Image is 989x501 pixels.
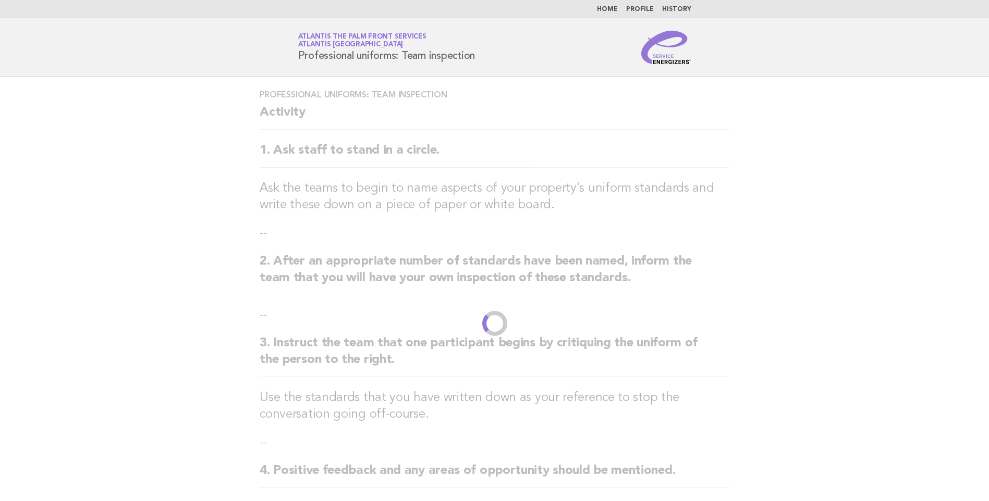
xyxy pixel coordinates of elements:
h1: Professional uniforms: Team inspection [298,34,475,61]
h3: Ask the teams to begin to name aspects of your property's uniform standards and write these down ... [260,180,729,214]
h2: 1. Ask staff to stand in a circle. [260,142,729,168]
h2: 4. Positive feedback and any areas of opportunity should be mentioned. [260,462,729,488]
h2: Activity [260,104,729,130]
a: History [662,6,691,12]
img: Service Energizers [641,31,691,64]
p: -- [260,226,729,241]
h2: 2. After an appropriate number of standards have been named, inform the team that you will have y... [260,253,729,295]
span: Atlantis [GEOGRAPHIC_DATA] [298,42,404,48]
h3: Professional uniforms: Team inspection [260,90,729,100]
a: Profile [626,6,654,12]
h2: 3. Instruct the team that one participant begins by critiquing the uniform of the person to the r... [260,335,729,377]
h3: Use the standards that you have written down as your reference to stop the conversation going off... [260,390,729,423]
a: Atlantis The Palm Front ServicesAtlantis [GEOGRAPHIC_DATA] [298,33,426,48]
a: Home [597,6,618,12]
p: -- [260,308,729,322]
p: -- [260,435,729,450]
